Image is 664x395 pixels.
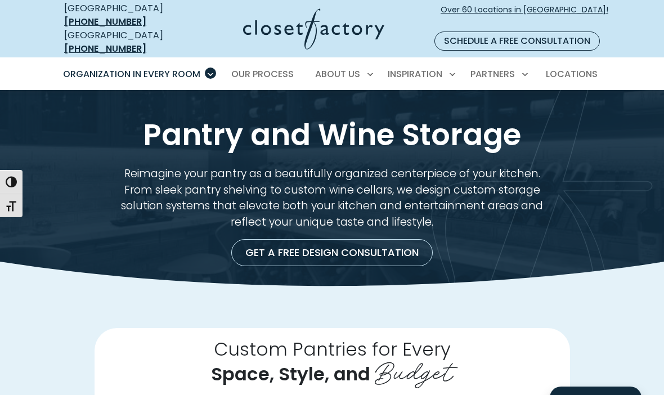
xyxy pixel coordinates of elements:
[231,239,433,266] a: Get a Free Design Consultation
[315,68,360,80] span: About Us
[388,68,442,80] span: Inspiration
[64,42,146,55] a: [PHONE_NUMBER]
[63,68,200,80] span: Organization in Every Room
[375,349,453,389] span: Budget
[214,336,451,362] span: Custom Pantries for Every
[231,68,294,80] span: Our Process
[55,59,609,90] nav: Primary Menu
[64,15,146,28] a: [PHONE_NUMBER]
[441,4,608,28] span: Over 60 Locations in [GEOGRAPHIC_DATA]!
[211,361,370,387] span: Space, Style, and
[64,2,187,29] div: [GEOGRAPHIC_DATA]
[72,117,592,152] h1: Pantry and Wine Storage
[116,166,548,230] p: Reimagine your pantry as a beautifully organized centerpiece of your kitchen. From sleek pantry s...
[243,8,384,50] img: Closet Factory Logo
[64,29,187,56] div: [GEOGRAPHIC_DATA]
[546,68,598,80] span: Locations
[470,68,515,80] span: Partners
[434,32,600,51] a: Schedule a Free Consultation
